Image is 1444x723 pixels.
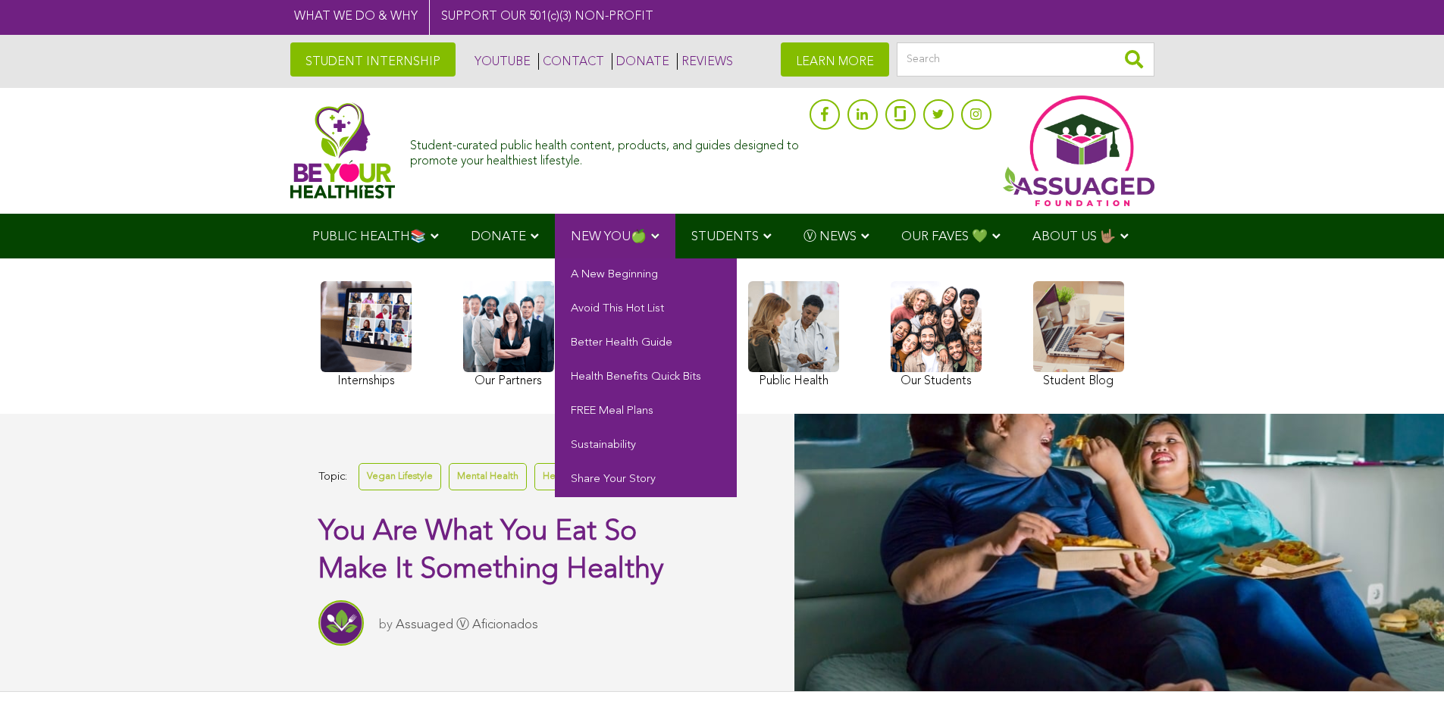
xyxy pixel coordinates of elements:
[379,618,393,631] span: by
[894,106,905,121] img: glassdoor
[897,42,1154,77] input: Search
[781,42,889,77] a: LEARN MORE
[396,618,538,631] a: Assuaged Ⓥ Aficionados
[1368,650,1444,723] iframe: Chat Widget
[534,463,617,490] a: Health Benefits
[612,53,669,70] a: DONATE
[318,518,664,584] span: You Are What You Eat So Make It Something Healthy
[691,230,759,243] span: STUDENTS
[312,230,426,243] span: PUBLIC HEALTH📚
[555,429,737,463] a: Sustainability
[555,327,737,361] a: Better Health Guide
[1032,230,1116,243] span: ABOUT US 🤟🏽
[318,600,364,646] img: Assuaged Ⓥ Aficionados
[410,132,801,168] div: Student-curated public health content, products, and guides designed to promote your healthiest l...
[677,53,733,70] a: REVIEWS
[1003,95,1154,206] img: Assuaged App
[318,467,347,487] span: Topic:
[290,214,1154,258] div: Navigation Menu
[555,361,737,395] a: Health Benefits Quick Bits
[555,293,737,327] a: Avoid This Hot List
[471,230,526,243] span: DONATE
[571,230,647,243] span: NEW YOU🍏
[901,230,988,243] span: OUR FAVES 💚
[555,258,737,293] a: A New Beginning
[359,463,441,490] a: Vegan Lifestyle
[290,102,396,199] img: Assuaged
[538,53,604,70] a: CONTACT
[290,42,456,77] a: STUDENT INTERNSHIP
[471,53,531,70] a: YOUTUBE
[803,230,857,243] span: Ⓥ NEWS
[555,463,737,497] a: Share Your Story
[555,395,737,429] a: FREE Meal Plans
[449,463,527,490] a: Mental Health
